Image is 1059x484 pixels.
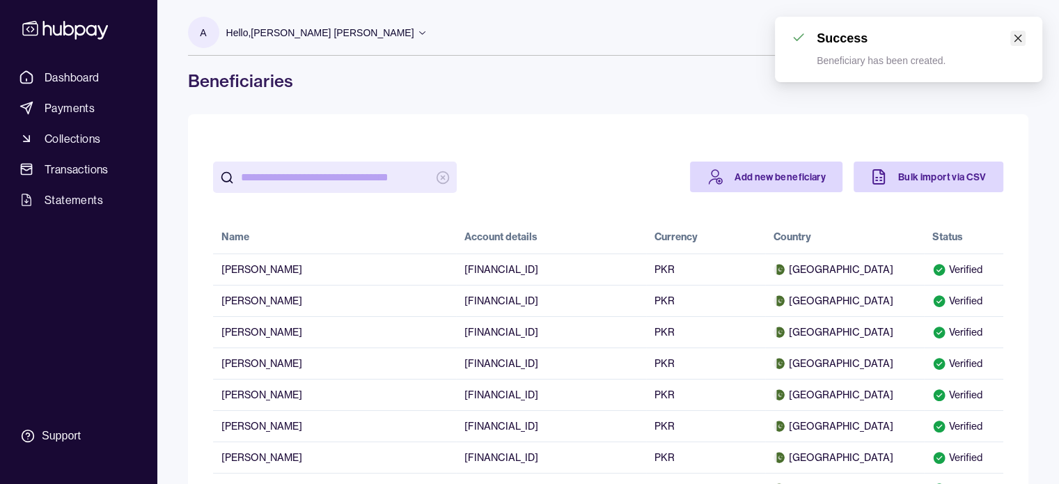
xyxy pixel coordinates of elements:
[213,348,456,379] td: [PERSON_NAME]
[188,70,1028,92] h1: Beneficiaries
[646,253,765,285] td: PKR
[14,126,143,151] a: Collections
[774,357,916,370] span: [GEOGRAPHIC_DATA]
[45,100,95,116] span: Payments
[14,95,143,120] a: Payments
[14,421,143,451] a: Support
[932,419,995,433] div: Verified
[213,410,456,442] td: [PERSON_NAME]
[42,428,81,444] div: Support
[646,285,765,316] td: PKR
[774,263,916,276] span: [GEOGRAPHIC_DATA]
[213,253,456,285] td: [PERSON_NAME]
[456,410,646,442] td: [FINANCIAL_ID]
[932,294,995,308] div: Verified
[654,230,698,244] div: Currency
[14,187,143,212] a: Statements
[932,357,995,370] div: Verified
[646,348,765,379] td: PKR
[774,230,811,244] div: Country
[1013,33,1023,43] span: close
[213,285,456,316] td: [PERSON_NAME]
[45,130,100,147] span: Collections
[646,410,765,442] td: PKR
[456,379,646,410] td: [FINANCIAL_ID]
[690,162,842,192] a: Add new beneficiary
[774,294,916,308] span: [GEOGRAPHIC_DATA]
[774,325,916,339] span: [GEOGRAPHIC_DATA]
[200,25,206,40] p: A
[45,69,100,86] span: Dashboard
[932,230,963,244] div: Status
[646,316,765,348] td: PKR
[464,230,538,244] div: Account details
[226,25,414,40] p: Hello, [PERSON_NAME] [PERSON_NAME]
[213,316,456,348] td: [PERSON_NAME]
[456,442,646,473] td: [FINANCIAL_ID]
[45,192,103,208] span: Statements
[817,55,946,66] p: Beneficiary has been created.
[817,31,868,45] h1: Success
[14,65,143,90] a: Dashboard
[456,285,646,316] td: [FINANCIAL_ID]
[932,263,995,276] div: Verified
[45,161,109,178] span: Transactions
[213,442,456,473] td: [PERSON_NAME]
[213,379,456,410] td: [PERSON_NAME]
[456,316,646,348] td: [FINANCIAL_ID]
[1010,31,1026,46] a: Close
[241,162,429,193] input: search
[932,451,995,465] div: Verified
[774,451,916,465] span: [GEOGRAPHIC_DATA]
[456,253,646,285] td: [FINANCIAL_ID]
[932,388,995,402] div: Verified
[456,348,646,379] td: [FINANCIAL_ID]
[774,388,916,402] span: [GEOGRAPHIC_DATA]
[14,157,143,182] a: Transactions
[221,230,249,244] div: Name
[774,419,916,433] span: [GEOGRAPHIC_DATA]
[854,162,1003,192] a: Bulk import via CSV
[932,325,995,339] div: Verified
[646,379,765,410] td: PKR
[646,442,765,473] td: PKR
